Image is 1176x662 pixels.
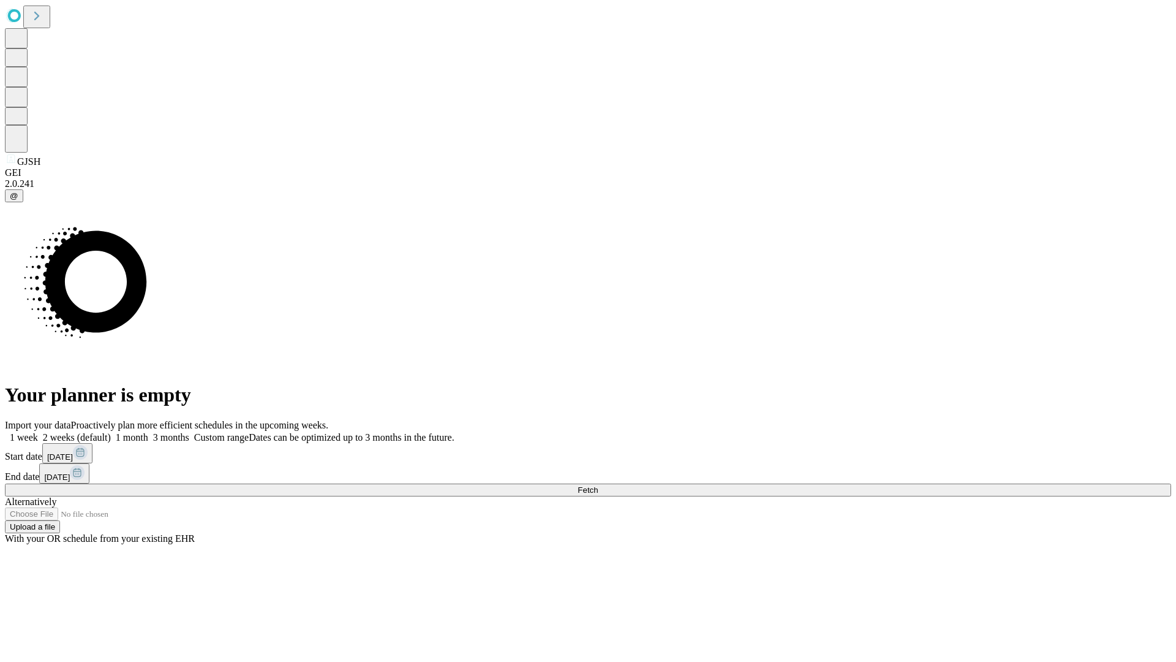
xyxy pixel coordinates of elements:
span: GJSH [17,156,40,167]
div: Start date [5,443,1171,463]
span: [DATE] [47,452,73,462]
button: [DATE] [39,463,89,484]
span: Fetch [578,485,598,495]
div: End date [5,463,1171,484]
span: Alternatively [5,496,56,507]
button: @ [5,189,23,202]
span: [DATE] [44,473,70,482]
span: @ [10,191,18,200]
button: Upload a file [5,520,60,533]
span: Custom range [194,432,249,443]
span: Proactively plan more efficient schedules in the upcoming weeks. [71,420,328,430]
span: Dates can be optimized up to 3 months in the future. [249,432,454,443]
h1: Your planner is empty [5,384,1171,406]
span: Import your data [5,420,71,430]
span: 1 week [10,432,38,443]
button: Fetch [5,484,1171,496]
span: 3 months [153,432,189,443]
span: 2 weeks (default) [43,432,111,443]
span: With your OR schedule from your existing EHR [5,533,195,544]
div: GEI [5,167,1171,178]
span: 1 month [116,432,148,443]
button: [DATE] [42,443,92,463]
div: 2.0.241 [5,178,1171,189]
